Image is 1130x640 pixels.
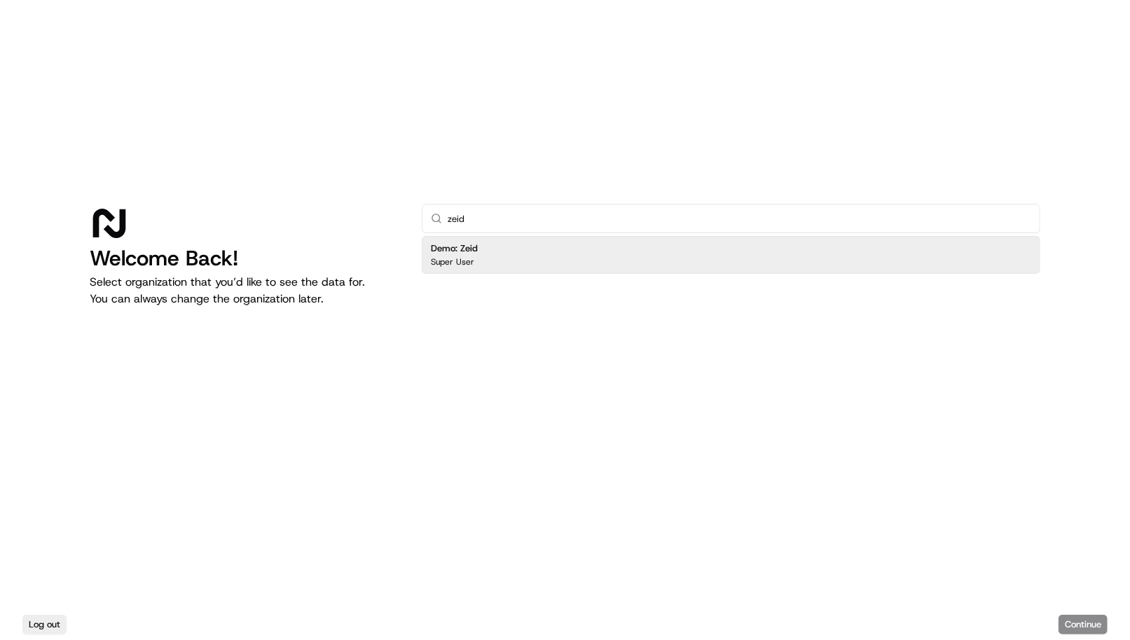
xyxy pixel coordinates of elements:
input: Type to search... [448,204,1031,232]
h2: Demo: Zeid [431,242,478,255]
p: Super User [431,256,474,267]
h1: Welcome Back! [90,246,399,271]
div: Suggestions [422,233,1040,277]
p: Select organization that you’d like to see the data for. You can always change the organization l... [90,274,399,307]
button: Log out [22,615,67,634]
